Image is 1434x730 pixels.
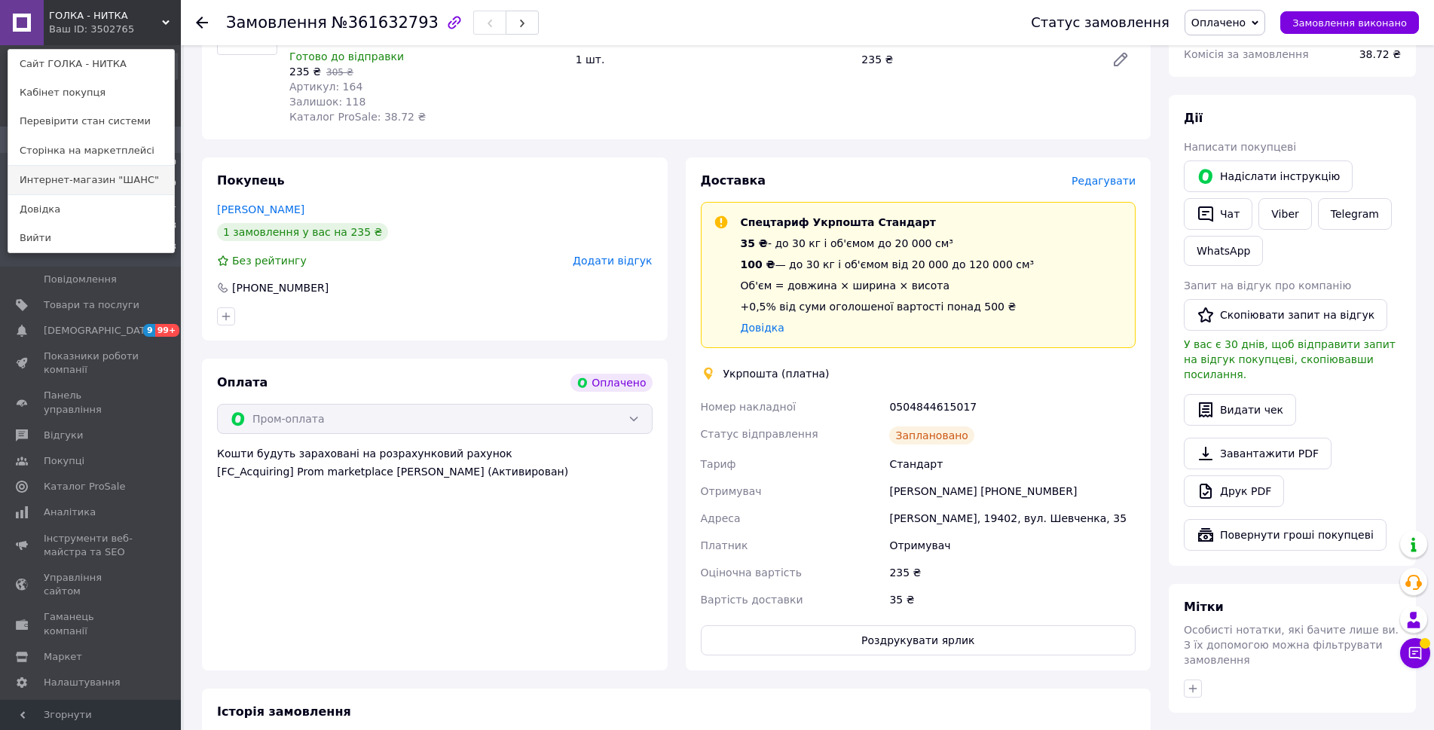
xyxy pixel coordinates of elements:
span: Аналітика [44,506,96,519]
span: Панель управління [44,389,139,416]
a: Кабінет покупця [8,78,174,107]
button: Замовлення виконано [1280,11,1419,34]
div: Ваш ID: 3502765 [49,23,112,36]
span: [DEMOGRAPHIC_DATA] [44,324,155,338]
span: 38.72 ₴ [1359,48,1401,60]
span: Оплачено [1191,17,1246,29]
span: Мітки [1184,600,1224,614]
span: Додати відгук [573,255,652,267]
span: Оціночна вартість [701,567,802,579]
div: Повернутися назад [196,15,208,30]
a: WhatsApp [1184,236,1263,266]
span: Показники роботи компанії [44,350,139,377]
span: Без рейтингу [232,255,307,267]
span: Редагувати [1072,175,1136,187]
span: Відгуки [44,429,83,442]
a: Viber [1258,198,1311,230]
span: Замовлення виконано [1292,17,1407,29]
span: Налаштування [44,676,121,689]
span: 35 ₴ [741,237,768,249]
span: Каталог ProSale: 38.72 ₴ [289,111,426,123]
span: Адреса [701,512,741,524]
button: Чат [1184,198,1252,230]
span: ГОЛКА - НИТКА [49,9,162,23]
span: Замовлення [226,14,327,32]
span: Каталог ProSale [44,480,125,493]
span: Артикул: 164 [289,81,362,93]
span: Платник [701,539,748,551]
span: Управління сайтом [44,571,139,598]
div: [PERSON_NAME] [PHONE_NUMBER] [886,478,1139,505]
span: Статус відправлення [701,428,818,440]
div: 1 замовлення у вас на 235 ₴ [217,223,388,241]
div: Об'єм = довжина × ширина × висота [741,278,1035,293]
div: 235 ₴ [886,559,1139,586]
div: Заплановано [889,426,974,444]
span: Покупці [44,454,84,468]
div: Отримувач [886,532,1139,559]
a: Друк PDF [1184,475,1284,507]
span: Оплата [217,375,268,389]
span: Тариф [701,458,736,470]
span: Комісія за замовлення [1184,48,1309,60]
span: Товари та послуги [44,298,139,312]
span: 235 ₴ [289,66,321,78]
div: 1 шт. [570,49,856,70]
div: 235 ₴ [855,49,1099,70]
a: Telegram [1318,198,1392,230]
span: Інструменти веб-майстра та SEO [44,532,139,559]
span: Готово до відправки [289,50,404,63]
a: Интернет-магазин "ШАНС" [8,166,174,194]
a: Сторінка на маркетплейсі [8,136,174,165]
span: Повідомлення [44,273,117,286]
span: Вартість доставки [701,594,803,606]
div: Укрпошта (платна) [720,366,833,381]
div: — до 30 кг і об'ємом від 20 000 до 120 000 см³ [741,257,1035,272]
span: Гаманець компанії [44,610,139,637]
span: 9 [143,324,155,337]
div: Оплачено [570,374,652,392]
span: Маркет [44,650,82,664]
span: Номер накладної [701,401,796,413]
a: Довідка [8,195,174,224]
div: - до 30 кг і об'ємом до 20 000 см³ [741,236,1035,251]
div: [PERSON_NAME], 19402, вул. Шевченка, 35 [886,505,1139,532]
button: Повернути гроші покупцеві [1184,519,1387,551]
span: Покупець [217,173,285,188]
a: Довідка [741,322,784,334]
button: Скопіювати запит на відгук [1184,299,1387,331]
div: Кошти будуть зараховані на розрахунковий рахунок [217,446,653,479]
button: Надіслати інструкцію [1184,160,1353,192]
span: Написати покупцеві [1184,141,1296,153]
span: Дії [1184,111,1203,125]
div: [FC_Acquiring] Prom marketplace [PERSON_NAME] (Активирован) [217,464,653,479]
span: 305 ₴ [326,67,353,78]
span: У вас є 30 днів, щоб відправити запит на відгук покупцеві, скопіювавши посилання. [1184,338,1396,380]
div: 0504844615017 [886,393,1139,420]
div: [PHONE_NUMBER] [231,280,330,295]
span: Особисті нотатки, які бачите лише ви. З їх допомогою можна фільтрувати замовлення [1184,624,1399,666]
button: Видати чек [1184,394,1296,426]
a: Перевірити стан системи [8,107,174,136]
div: Статус замовлення [1031,15,1170,30]
a: [PERSON_NAME] [217,203,304,215]
span: 99+ [155,324,180,337]
span: Спецтариф Укрпошта Стандарт [741,216,936,228]
div: +0,5% від суми оголошеної вартості понад 500 ₴ [741,299,1035,314]
a: Редагувати [1105,44,1136,75]
button: Роздрукувати ярлик [701,625,1136,655]
button: Чат з покупцем [1400,638,1430,668]
span: Доставка [701,173,766,188]
span: №361632793 [332,14,439,32]
a: Завантажити PDF [1184,438,1332,469]
span: Запит на відгук про компанію [1184,279,1351,292]
div: Стандарт [886,451,1139,478]
div: 35 ₴ [886,586,1139,613]
a: Вийти [8,224,174,252]
span: 100 ₴ [741,258,775,270]
span: Отримувач [701,485,762,497]
a: Сайт ГОЛКА - НИТКА [8,50,174,78]
span: Історія замовлення [217,704,351,719]
span: Залишок: 118 [289,96,365,108]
